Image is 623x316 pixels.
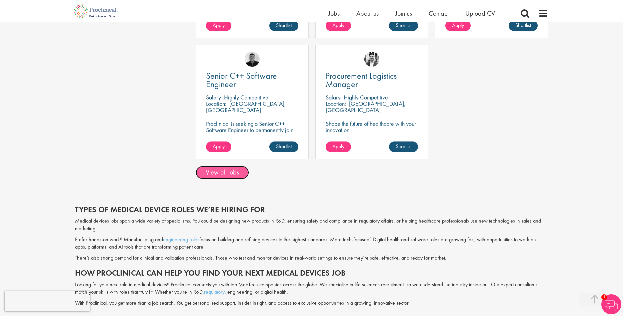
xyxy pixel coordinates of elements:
span: Salary [206,93,221,101]
span: Senior C++ Software Engineer [206,70,277,90]
a: Upload CV [465,9,495,18]
span: Procurement Logistics Manager [326,70,397,90]
p: Looking for your next role in medical devices? Proclinical connects you with top MedTech companie... [75,281,548,296]
a: Shortlist [509,20,538,31]
p: There’s also strong demand for clinical and validation professionals. Those who test and monitor ... [75,254,548,262]
p: Prefer hands-on work? Manufacturing and focus on building and refining devices to the highest sta... [75,236,548,251]
a: regulatory [204,288,225,295]
p: [GEOGRAPHIC_DATA], [GEOGRAPHIC_DATA] [326,100,406,114]
p: Highly Competitive [344,93,388,101]
a: Apply [445,20,471,31]
a: Shortlist [269,141,298,152]
h2: Types of medical device roles we’re hiring for [75,205,548,214]
span: Apply [213,143,225,150]
a: Shortlist [389,141,418,152]
a: Shortlist [389,20,418,31]
a: About us [356,9,379,18]
img: Chatbot [601,294,621,314]
iframe: reCAPTCHA [5,291,90,311]
span: Apply [332,143,344,150]
a: Apply [326,20,351,31]
span: 1 [601,294,607,300]
p: Medical devices jobs span a wide variety of specialisms. You could be designing new products in R... [75,217,548,233]
img: Edward Little [364,52,379,67]
a: Apply [206,141,231,152]
a: Shortlist [269,20,298,31]
a: Apply [206,20,231,31]
a: View all jobs [196,166,249,179]
p: Highly Competitive [224,93,268,101]
span: Apply [332,22,344,29]
span: Salary [326,93,341,101]
p: Shape the future of healthcare with your innovation. [326,120,418,133]
a: engineering roles [163,236,199,243]
img: Christian Andersen [245,52,260,67]
p: With Proclinical, you get more than a job search. You get personalised support, insider insight, ... [75,299,548,307]
a: Senior C++ Software Engineer [206,72,298,88]
h2: How Proclinical can help you find your next medical devices job [75,269,548,277]
span: Location: [206,100,226,107]
a: Jobs [328,9,340,18]
a: Apply [326,141,351,152]
a: Procurement Logistics Manager [326,72,418,88]
span: Apply [452,22,464,29]
span: Apply [213,22,225,29]
a: Join us [395,9,412,18]
span: Location: [326,100,346,107]
p: [GEOGRAPHIC_DATA], [GEOGRAPHIC_DATA] [206,100,286,114]
a: Contact [429,9,449,18]
p: Proclinical is seeking a Senior C++ Software Engineer to permanently join their dynamic team in [... [206,120,298,146]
